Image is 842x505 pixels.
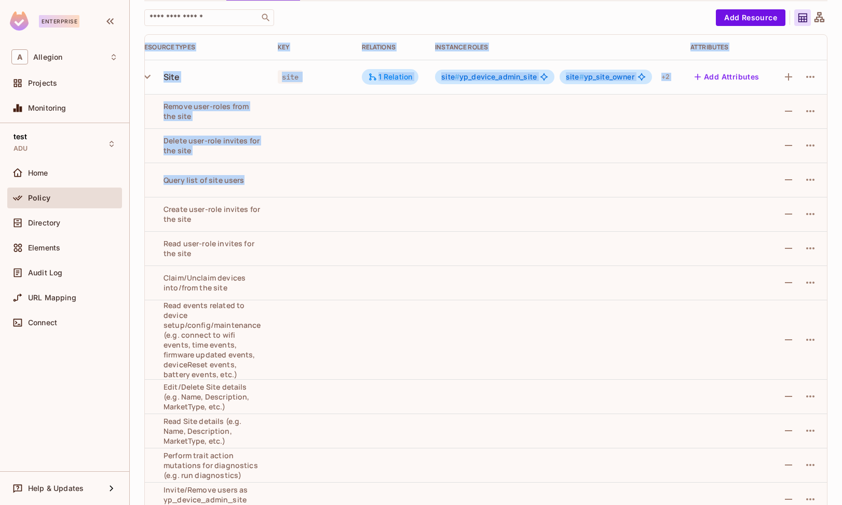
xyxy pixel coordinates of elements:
span: Workspace: Allegion [33,53,62,61]
div: Enterprise [39,15,79,28]
button: Add Attributes [690,69,764,85]
div: Key [278,43,345,51]
span: Monitoring [28,104,66,112]
div: Read user-role invites for the site [140,238,261,258]
span: Connect [28,318,57,327]
div: Attributes [690,43,764,51]
span: Policy [28,194,50,202]
span: site [566,72,584,81]
div: Delete user-role invites for the site [140,136,261,155]
span: test [13,132,28,141]
button: Add Resource [716,9,785,26]
span: Audit Log [28,269,62,277]
span: site [441,72,459,81]
span: Projects [28,79,57,87]
div: Read events related to device setup/config/maintenance (e.g. connect to wifi events, time events,... [140,300,261,379]
div: Remove user-roles from the site [140,101,261,121]
div: Site [164,71,180,83]
div: Relations [362,43,419,51]
div: Perform trait action mutations for diagnostics (e.g. run diagnostics) [140,450,261,480]
div: Claim/Unclaim devices into/from the site [140,273,261,293]
div: Create user-role invites for the site [140,204,261,224]
span: URL Mapping [28,294,76,302]
span: # [579,72,584,81]
div: Instance roles [435,43,674,51]
span: yp_device_admin_site [441,73,537,81]
div: Resource Types [140,43,261,51]
span: ADU [13,144,28,153]
span: # [455,72,459,81]
span: site [278,70,303,84]
span: Home [28,169,48,177]
img: SReyMgAAAABJRU5ErkJggg== [10,11,29,31]
div: Edit/Delete Site details (e.g. Name, Description, MarketType, etc.) [140,382,261,411]
div: Query list of site users [140,175,245,185]
span: Elements [28,244,60,252]
div: + 2 [657,69,674,85]
span: Directory [28,219,60,227]
div: 1 Relation [368,72,413,82]
span: yp_site_owner [566,73,634,81]
div: Read Site details (e.g. Name, Description, MarketType, etc.) [140,416,261,446]
span: Help & Updates [28,484,84,493]
span: A [11,49,28,64]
